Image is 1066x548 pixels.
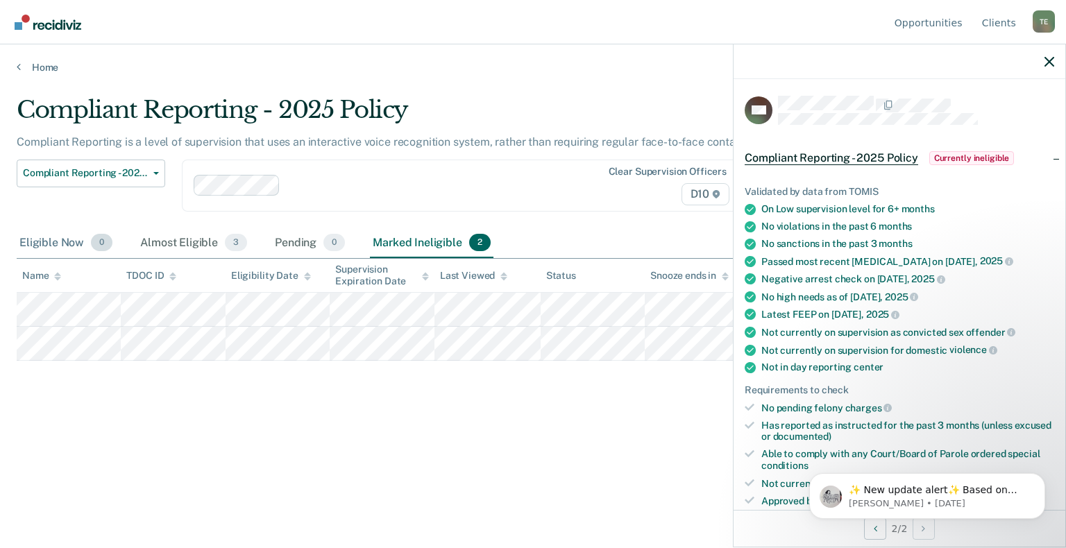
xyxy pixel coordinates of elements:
[17,96,816,135] div: Compliant Reporting - 2025 Policy
[546,270,576,282] div: Status
[761,238,1054,250] div: No sanctions in the past 3
[879,221,912,232] span: months
[879,238,912,249] span: months
[966,327,1016,338] span: offender
[761,273,1054,285] div: Negative arrest check on [DATE],
[761,420,1054,443] div: Has reported as instructed for the past 3 months (unless excused or
[949,344,997,355] span: violence
[761,344,1054,357] div: Not currently on supervision for domestic
[761,402,1054,414] div: No pending felony
[15,15,81,30] img: Recidiviz
[788,444,1066,541] iframe: Intercom notifications message
[231,270,311,282] div: Eligibility Date
[761,448,1054,472] div: Able to comply with any Court/Board of Parole ordered special
[1033,10,1055,33] button: Profile dropdown button
[761,460,809,471] span: conditions
[272,228,348,259] div: Pending
[225,234,247,252] span: 3
[22,270,61,282] div: Name
[734,510,1065,547] div: 2 / 2
[323,234,345,252] span: 0
[609,166,727,178] div: Clear supervision officers
[91,234,112,252] span: 0
[761,495,1054,507] div: Approved by judge if in relevant county or judicial
[845,402,892,413] span: charges
[469,234,491,252] span: 2
[745,186,1054,198] div: Validated by data from TOMIS
[773,431,831,442] span: documented)
[60,53,239,66] p: Message from Kim, sent 1d ago
[902,203,935,214] span: months
[137,228,250,259] div: Almost Eligible
[440,270,507,282] div: Last Viewed
[761,221,1054,232] div: No violations in the past 6
[745,151,918,165] span: Compliant Reporting - 2025 Policy
[980,255,1013,266] span: 2025
[1033,10,1055,33] div: T E
[866,309,899,320] span: 2025
[761,203,1054,215] div: On Low supervision level for 6+
[23,167,148,179] span: Compliant Reporting - 2025 Policy
[745,384,1054,396] div: Requirements to check
[761,326,1054,339] div: Not currently on supervision as convicted sex
[650,270,729,282] div: Snooze ends in
[370,228,493,259] div: Marked Ineligible
[761,477,1054,490] div: Not currently on supervision for highly publicized
[682,183,729,205] span: D10
[761,361,1054,373] div: Not in day reporting
[734,136,1065,180] div: Compliant Reporting - 2025 PolicyCurrently ineligible
[761,255,1054,268] div: Passed most recent [MEDICAL_DATA] on [DATE],
[929,151,1015,165] span: Currently ineligible
[335,264,428,287] div: Supervision Expiration Date
[854,361,883,373] span: center
[911,273,945,284] span: 2025
[17,61,1049,74] a: Home
[17,135,754,148] p: Compliant Reporting is a level of supervision that uses an interactive voice recognition system, ...
[761,291,1054,303] div: No high needs as of [DATE],
[885,291,918,302] span: 2025
[17,228,115,259] div: Eligible Now
[761,308,1054,320] div: Latest FEEP on [DATE],
[60,40,239,314] span: ✨ New update alert✨ Based on your feedback, we've made a few updates we wanted to share. 1. We ha...
[126,270,176,282] div: TDOC ID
